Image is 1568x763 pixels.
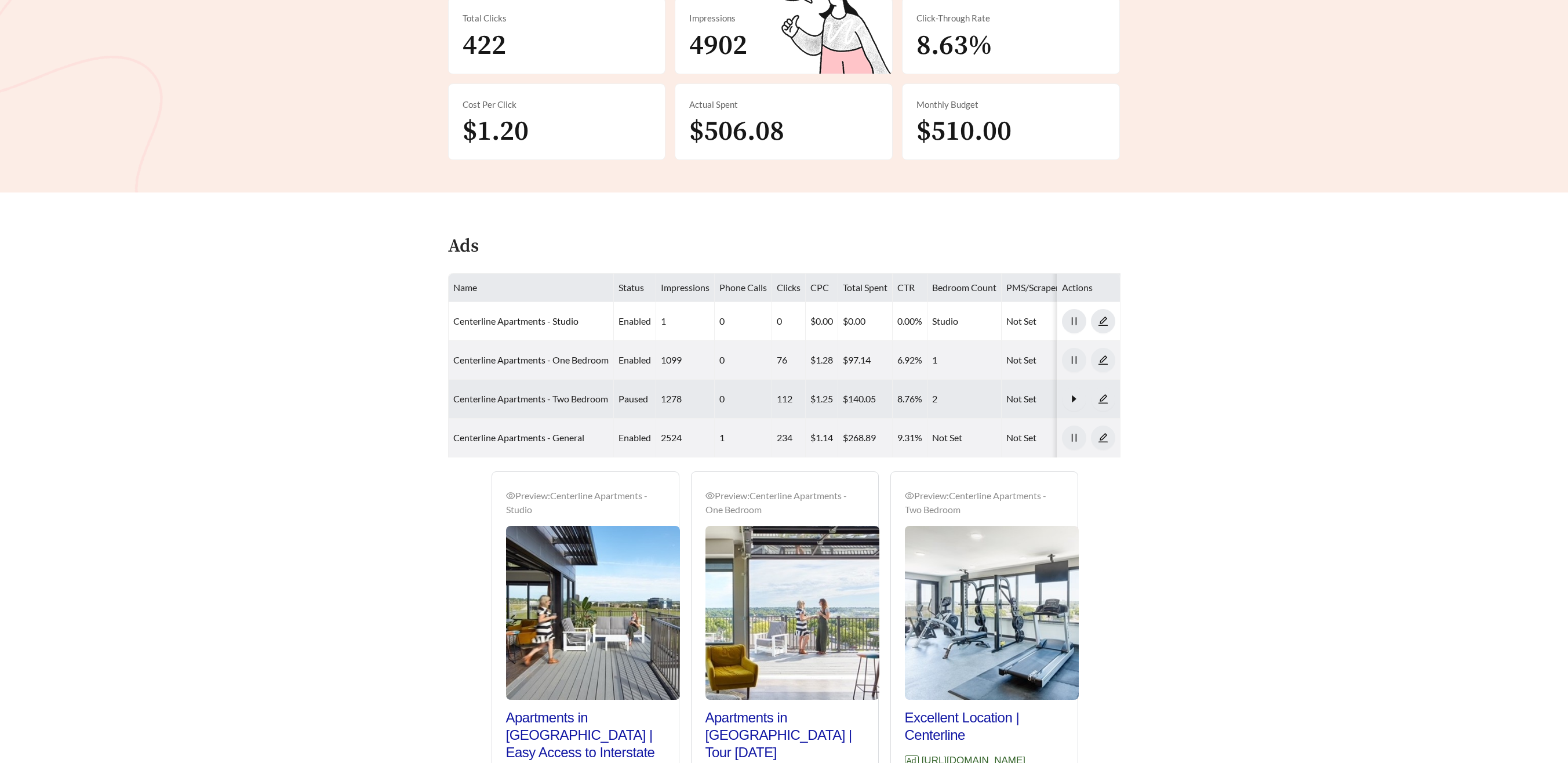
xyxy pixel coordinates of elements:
[1092,433,1115,443] span: edit
[705,709,864,761] h2: Apartments in [GEOGRAPHIC_DATA] | Tour [DATE]
[506,489,665,517] div: Preview: Centerline Apartments - Studio
[463,28,506,63] span: 422
[772,341,806,380] td: 76
[806,341,838,380] td: $1.28
[838,419,893,457] td: $268.89
[705,491,715,500] span: eye
[1091,348,1115,372] button: edit
[1057,274,1120,302] th: Actions
[715,274,772,302] th: Phone Calls
[916,28,992,63] span: 8.63%
[1092,316,1115,326] span: edit
[893,419,927,457] td: 9.31%
[453,315,579,326] a: Centerline Apartments - Studio
[927,380,1002,419] td: 2
[838,302,893,341] td: $0.00
[927,302,1002,341] td: Studio
[1091,432,1115,443] a: edit
[453,432,584,443] a: Centerline Apartments - General
[772,419,806,457] td: 234
[715,302,772,341] td: 0
[453,393,608,404] a: Centerline Apartments - Two Bedroom
[905,526,1079,700] img: Preview_Centerline Apartments - Two Bedroom
[772,302,806,341] td: 0
[506,526,680,700] img: Preview_Centerline Apartments - Studio
[772,380,806,419] td: 112
[806,302,838,341] td: $0.00
[927,274,1002,302] th: Bedroom Count
[715,380,772,419] td: 0
[893,380,927,419] td: 8.76%
[1062,348,1086,372] button: pause
[1062,387,1086,411] button: caret-right
[463,114,529,149] span: $1.20
[619,354,651,365] span: enabled
[1091,387,1115,411] button: edit
[463,98,652,111] div: Cost Per Click
[905,709,1064,744] h2: Excellent Location | Centerline
[772,274,806,302] th: Clicks
[1091,426,1115,450] button: edit
[656,341,715,380] td: 1099
[715,419,772,457] td: 1
[1091,393,1115,404] a: edit
[897,282,915,293] span: CTR
[689,28,747,63] span: 4902
[1002,274,1106,302] th: PMS/Scraper Unit Price
[1002,302,1106,341] td: Not Set
[838,380,893,419] td: $140.05
[1063,316,1086,326] span: pause
[619,393,648,404] span: paused
[838,274,893,302] th: Total Spent
[689,98,878,111] div: Actual Spent
[619,432,651,443] span: enabled
[689,12,878,25] div: Impressions
[656,419,715,457] td: 2524
[905,491,914,500] span: eye
[1062,426,1086,450] button: pause
[705,526,879,700] img: Preview_Centerline Apartments - One Bedroom
[1092,394,1115,404] span: edit
[463,12,652,25] div: Total Clicks
[656,274,715,302] th: Impressions
[1063,355,1086,365] span: pause
[838,341,893,380] td: $97.14
[506,491,515,500] span: eye
[1091,309,1115,333] button: edit
[1002,380,1106,419] td: Not Set
[806,419,838,457] td: $1.14
[1063,394,1086,404] span: caret-right
[715,341,772,380] td: 0
[1092,355,1115,365] span: edit
[506,709,665,761] h2: Apartments in [GEOGRAPHIC_DATA] | Easy Access to Interstate
[1002,419,1106,457] td: Not Set
[806,380,838,419] td: $1.25
[810,282,829,293] span: CPC
[927,341,1002,380] td: 1
[453,354,609,365] a: Centerline Apartments - One Bedroom
[1091,315,1115,326] a: edit
[893,302,927,341] td: 0.00%
[448,237,479,257] h4: Ads
[916,114,1012,149] span: $510.00
[916,98,1105,111] div: Monthly Budget
[927,419,1002,457] td: Not Set
[614,274,656,302] th: Status
[1063,433,1086,443] span: pause
[656,302,715,341] td: 1
[449,274,614,302] th: Name
[1002,341,1106,380] td: Not Set
[1091,354,1115,365] a: edit
[1062,309,1086,333] button: pause
[905,489,1064,517] div: Preview: Centerline Apartments - Two Bedroom
[893,341,927,380] td: 6.92%
[619,315,651,326] span: enabled
[916,12,1105,25] div: Click-Through Rate
[689,114,784,149] span: $506.08
[705,489,864,517] div: Preview: Centerline Apartments - One Bedroom
[656,380,715,419] td: 1278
